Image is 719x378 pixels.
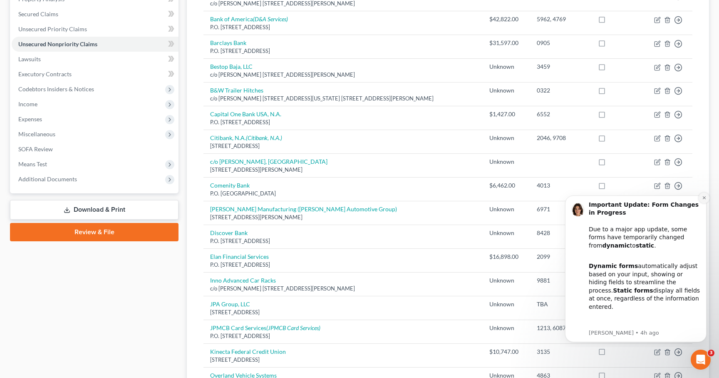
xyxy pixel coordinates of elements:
[489,229,523,237] div: Unknown
[210,308,476,316] div: [STREET_ADDRESS]
[18,115,42,123] span: Expenses
[210,190,476,198] div: P.O. [GEOGRAPHIC_DATA]
[489,181,523,190] div: $6,462.00
[210,39,246,46] a: Barclays Bank
[210,285,476,293] div: c/o [PERSON_NAME] [STREET_ADDRESS][PERSON_NAME]
[18,40,97,48] span: Unsecured Nonpriority Claims
[12,22,179,37] a: Unsecured Priority Claims
[18,55,41,63] span: Lawsuits
[210,166,476,174] div: [STREET_ADDRESS][PERSON_NAME]
[489,300,523,308] div: Unknown
[210,253,269,260] a: Elan Financial Services
[246,134,282,141] i: (Citibank, N.A.)
[18,70,72,78] span: Executory Contracts
[489,134,523,142] div: Unknown
[210,110,281,118] a: Capital One Bank USA, N.A.
[210,324,320,331] a: JPMCB Card Services(JPMCB Card Services)
[210,118,476,126] div: P.O. [STREET_ADDRESS]
[537,15,585,23] div: 5962, 4769
[537,181,585,190] div: 4013
[210,348,286,355] a: Kinecta Federal Credit Union
[489,348,523,356] div: $10,747.00
[489,15,523,23] div: $42,822.00
[537,39,585,47] div: 0905
[210,47,476,55] div: P.O. [STREET_ADDRESS]
[489,205,523,213] div: Unknown
[18,10,58,18] span: Secured Claims
[553,188,719,347] iframe: Intercom notifications message
[18,25,87,33] span: Unsecured Priority Claims
[210,277,276,284] a: Inno Advanced Car Racks
[266,324,320,331] i: (JPMCB Card Services)
[210,229,248,236] a: Discover Bank
[18,130,55,138] span: Miscellaneous
[489,39,523,47] div: $31,597.00
[210,142,476,150] div: [STREET_ADDRESS]
[210,261,476,269] div: P.O. [STREET_ADDRESS]
[210,332,476,340] div: P.O. [STREET_ADDRESS]
[537,205,585,213] div: 6971
[210,356,476,364] div: [STREET_ADDRESS]
[489,158,523,166] div: Unknown
[18,145,53,153] span: SOFA Review
[210,158,327,165] a: c/o [PERSON_NAME], [GEOGRAPHIC_DATA]
[537,86,585,95] div: 0322
[210,87,263,94] a: B&W Trailer Hitches
[12,142,179,157] a: SOFA Review
[10,200,179,220] a: Download & Print
[537,110,585,118] div: 6552
[489,86,523,95] div: Unknown
[10,223,179,241] a: Review & File
[537,253,585,261] div: 2099
[210,213,476,221] div: [STREET_ADDRESS][PERSON_NAME]
[489,276,523,285] div: Unknown
[489,63,523,71] div: Unknown
[18,100,37,108] span: Income
[36,128,148,193] div: Our team is actively working to re-integrate dynamic functionality and expects to have it restore...
[537,348,585,356] div: 3135
[210,182,250,189] a: Comenity Bank
[210,63,253,70] a: Bestop Baja, LLC
[691,350,711,370] iframe: Intercom live chat
[18,85,94,93] span: Codebtors Insiders & Notices
[537,229,585,237] div: 8428
[210,71,476,79] div: c/o [PERSON_NAME] [STREET_ADDRESS][PERSON_NAME]
[253,15,288,23] i: (D&A Services)
[146,5,157,15] button: Dismiss notification
[18,160,47,168] span: Means Test
[537,324,585,332] div: 1213, 6087
[537,134,585,142] div: 2046, 9708
[210,15,288,23] a: Bank of America(D&A Services)
[210,205,397,213] a: [PERSON_NAME] Manufacturing ([PERSON_NAME] Automotive Group)
[489,324,523,332] div: Unknown
[210,300,250,308] a: JPA Group, LLC
[210,134,282,141] a: Citibank, N.A.(Citibank, N.A.)
[210,237,476,245] div: P.O. [STREET_ADDRESS]
[12,37,179,52] a: Unsecured Nonpriority Claims
[12,52,179,67] a: Lawsuits
[12,67,179,82] a: Executory Contracts
[489,110,523,118] div: $1,427.00
[210,95,476,103] div: c/o [PERSON_NAME] [STREET_ADDRESS][US_STATE] [STREET_ADDRESS][PERSON_NAME]
[12,7,179,22] a: Secured Claims
[708,350,714,356] span: 3
[36,141,148,149] p: Message from Emma, sent 4h ago
[489,253,523,261] div: $16,898.00
[537,276,585,285] div: 9881
[210,23,476,31] div: P.O. [STREET_ADDRESS]
[18,175,77,183] span: Additional Documents
[537,300,585,308] div: TBA
[537,63,585,71] div: 3459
